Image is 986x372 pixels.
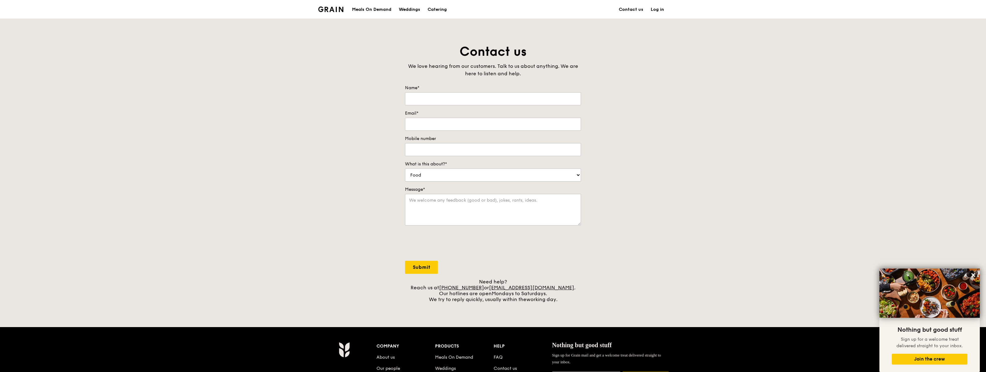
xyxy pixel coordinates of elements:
span: Nothing but good stuff [897,326,962,334]
div: Weddings [399,0,420,19]
a: Catering [424,0,451,19]
a: Log in [647,0,668,19]
img: Grain [318,7,343,12]
button: Join the crew [892,354,967,365]
span: Nothing but good stuff [552,342,612,348]
input: Submit [405,261,438,274]
span: working day. [526,296,557,302]
img: DSC07876-Edit02-Large.jpeg [879,269,980,318]
a: Meals On Demand [435,355,473,360]
h1: Contact us [405,43,581,60]
span: Sign up for a welcome treat delivered straight to your inbox. [896,337,963,348]
a: About us [376,355,395,360]
div: Catering [428,0,447,19]
label: Name* [405,85,581,91]
label: Mobile number [405,136,581,142]
label: Message* [405,186,581,193]
div: Meals On Demand [352,0,391,19]
button: Close [968,270,978,280]
a: [PHONE_NUMBER] [439,285,484,291]
label: What is this about?* [405,161,581,167]
a: Weddings [395,0,424,19]
a: Contact us [615,0,647,19]
div: Need help? Reach us at or . Our hotlines are open We try to reply quickly, usually within the [405,279,581,302]
a: [EMAIL_ADDRESS][DOMAIN_NAME] [489,285,574,291]
div: We love hearing from our customers. Talk to us about anything. We are here to listen and help. [405,63,581,77]
span: Sign up for Grain mail and get a welcome treat delivered straight to your inbox. [552,353,661,364]
div: Help [494,342,552,351]
label: Email* [405,110,581,116]
img: Grain [339,342,350,357]
a: Contact us [494,366,517,371]
div: Products [435,342,494,351]
span: Mondays to Saturdays. [492,291,547,296]
div: Company [376,342,435,351]
a: Our people [376,366,400,371]
a: Weddings [435,366,456,371]
a: FAQ [494,355,503,360]
iframe: reCAPTCHA [405,232,499,256]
